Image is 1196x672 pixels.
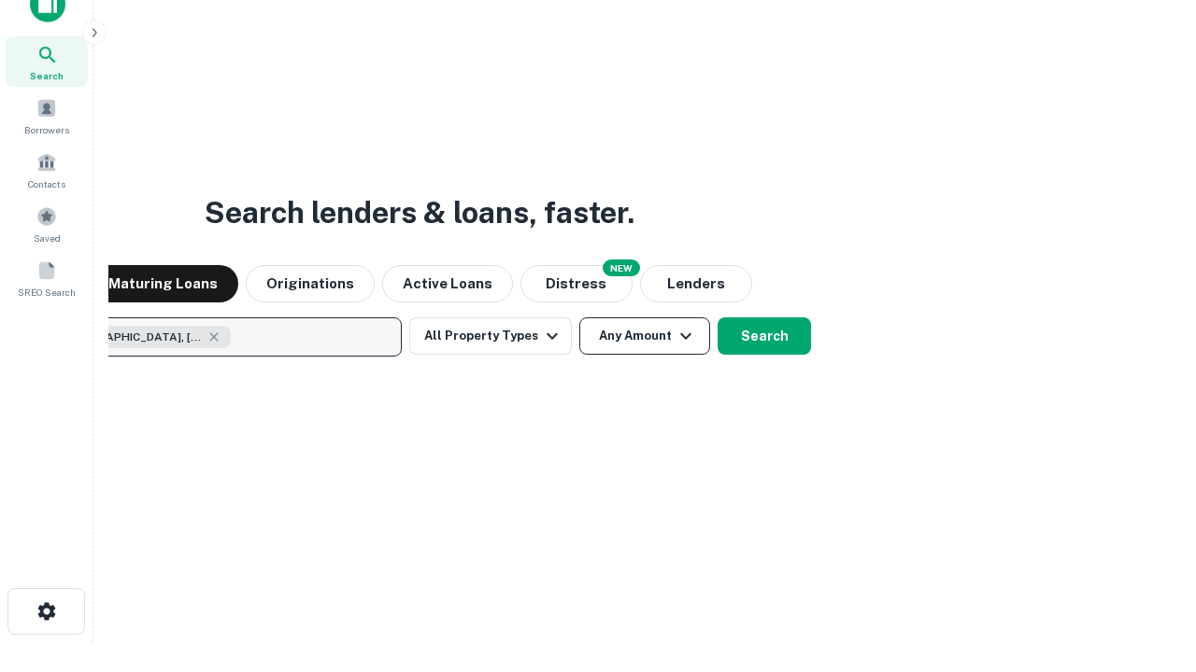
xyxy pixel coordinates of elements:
[246,265,375,302] button: Originations
[6,91,88,141] a: Borrowers
[579,317,710,355] button: Any Amount
[1103,523,1196,612] iframe: Chat Widget
[88,265,238,302] button: Maturing Loans
[28,317,402,357] button: [GEOGRAPHIC_DATA], [GEOGRAPHIC_DATA], [GEOGRAPHIC_DATA]
[24,122,69,137] span: Borrowers
[382,265,513,302] button: Active Loans
[6,36,88,87] a: Search
[409,317,572,355] button: All Property Types
[34,231,61,245] span: Saved
[6,253,88,303] a: SREO Search
[205,190,634,235] h3: Search lenders & loans, faster.
[18,285,76,300] span: SREO Search
[6,199,88,249] a: Saved
[640,265,752,302] button: Lenders
[63,329,203,345] span: [GEOGRAPHIC_DATA], [GEOGRAPHIC_DATA], [GEOGRAPHIC_DATA]
[6,145,88,195] a: Contacts
[30,68,64,83] span: Search
[603,259,640,276] div: NEW
[718,317,811,355] button: Search
[520,265,633,302] button: Search distressed loans with lien and other non-mortgage details.
[28,176,65,191] span: Contacts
